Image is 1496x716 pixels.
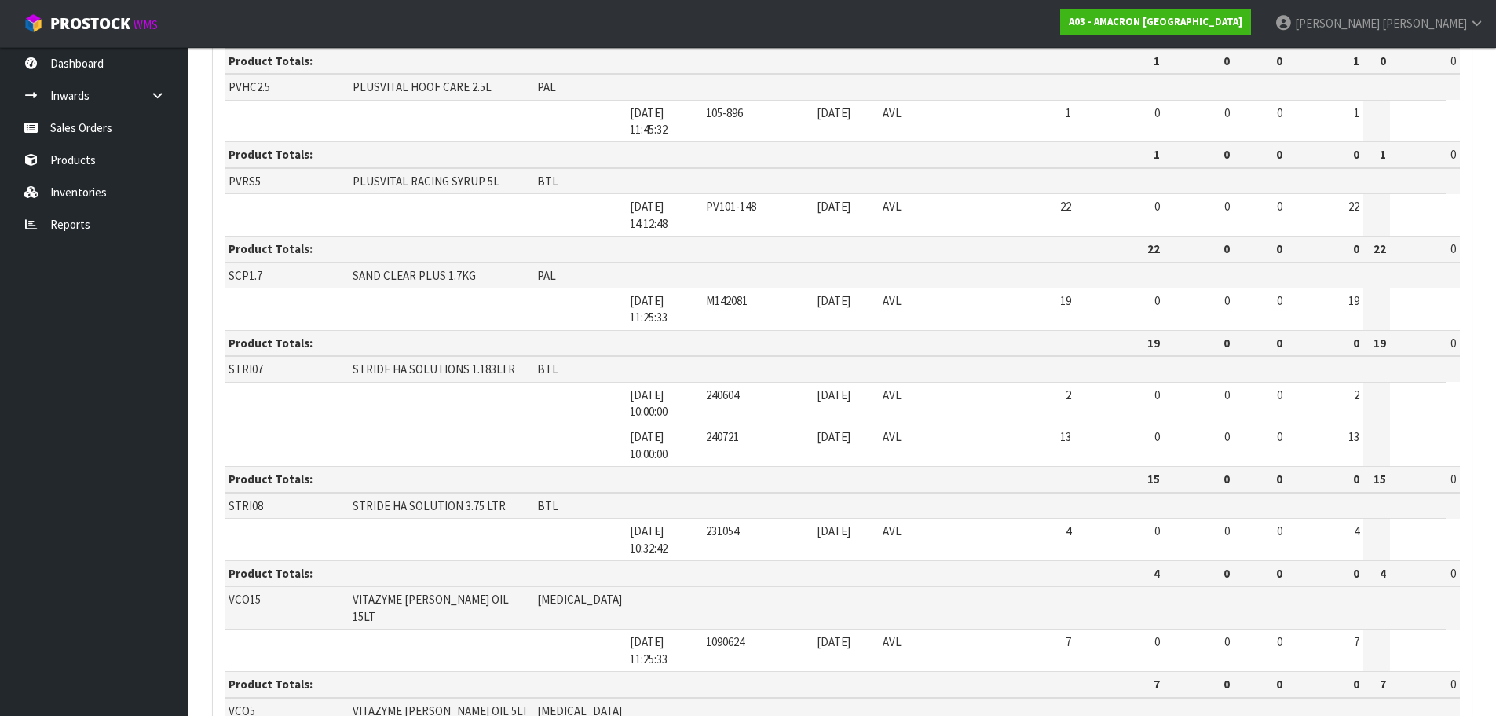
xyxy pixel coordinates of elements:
[229,592,261,607] span: VCO15
[1224,241,1230,256] strong: 0
[1276,566,1282,581] strong: 0
[630,634,668,666] span: [DATE] 11:25:33
[353,268,476,283] span: SAND CLEAR PLUS 1.7KG
[630,523,668,555] span: [DATE] 10:32:42
[1224,472,1230,487] strong: 0
[537,592,622,607] span: [MEDICAL_DATA]
[1277,429,1282,444] span: 0
[1154,293,1160,308] span: 0
[883,293,902,308] span: AVL
[706,634,744,649] span: 1090624
[1224,429,1230,444] span: 0
[1382,16,1467,31] span: [PERSON_NAME]
[883,199,902,214] span: AVL
[537,268,556,283] span: PAL
[883,634,902,649] span: AVL
[353,174,499,189] span: PLUSVITAL RACING SYRUP 5L
[1154,199,1160,214] span: 0
[1353,147,1359,162] strong: 0
[229,174,261,189] span: PVRS5
[1450,53,1456,68] span: 0
[1277,523,1282,538] span: 0
[1348,429,1359,444] span: 13
[1147,336,1160,351] strong: 19
[1353,677,1359,692] strong: 0
[1353,53,1359,68] strong: 1
[1224,523,1230,538] span: 0
[24,13,43,33] img: cube-alt.png
[1277,387,1282,402] span: 0
[1450,677,1456,692] span: 0
[630,387,668,419] span: [DATE] 10:00:00
[537,498,558,513] span: BTL
[706,429,739,444] span: 240721
[1348,293,1359,308] span: 19
[537,362,558,376] span: BTL
[1380,147,1386,162] strong: 1
[1354,105,1359,120] span: 1
[1348,199,1359,214] span: 22
[1224,293,1230,308] span: 0
[883,429,902,444] span: AVL
[1354,634,1359,649] span: 7
[1066,105,1071,120] span: 1
[1353,336,1359,351] strong: 0
[1450,241,1456,256] span: 0
[1373,241,1386,256] strong: 22
[1276,472,1282,487] strong: 0
[1450,336,1456,351] span: 0
[229,79,270,94] span: PVHC2.5
[817,523,850,538] span: [DATE]
[353,498,506,513] span: STRIDE HA SOLUTION 3.75 LTR
[1060,293,1071,308] span: 19
[706,105,743,120] span: 105-896
[1154,105,1160,120] span: 0
[1066,523,1071,538] span: 4
[229,472,313,487] strong: Product Totals:
[1147,241,1160,256] strong: 22
[229,677,313,692] strong: Product Totals:
[817,387,850,402] span: [DATE]
[1147,472,1160,487] strong: 15
[1380,677,1386,692] strong: 7
[630,293,668,325] span: [DATE] 11:25:33
[1154,634,1160,649] span: 0
[1354,387,1359,402] span: 2
[1276,677,1282,692] strong: 0
[630,105,668,137] span: [DATE] 11:45:32
[817,429,850,444] span: [DATE]
[1224,566,1230,581] strong: 0
[229,241,313,256] strong: Product Totals:
[1276,147,1282,162] strong: 0
[1069,15,1242,28] strong: A03 - AMACRON [GEOGRAPHIC_DATA]
[817,293,850,308] span: [DATE]
[1154,387,1160,402] span: 0
[229,336,313,351] strong: Product Totals:
[883,387,902,402] span: AVL
[1353,241,1359,256] strong: 0
[706,293,748,308] span: M142081
[1154,147,1160,162] strong: 1
[1154,53,1160,68] strong: 1
[817,199,850,214] span: [DATE]
[537,79,556,94] span: PAL
[1224,53,1230,68] strong: 0
[1154,523,1160,538] span: 0
[883,105,902,120] span: AVL
[1277,199,1282,214] span: 0
[1353,472,1359,487] strong: 0
[1450,566,1456,581] span: 0
[1373,472,1386,487] strong: 15
[1154,429,1160,444] span: 0
[1224,105,1230,120] span: 0
[1353,566,1359,581] strong: 0
[1066,634,1071,649] span: 7
[1224,677,1230,692] strong: 0
[1277,634,1282,649] span: 0
[1450,472,1456,487] span: 0
[50,13,130,34] span: ProStock
[1224,387,1230,402] span: 0
[353,592,509,623] span: VITAZYME [PERSON_NAME] OIL 15LT
[1450,147,1456,162] span: 0
[1154,566,1160,581] strong: 4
